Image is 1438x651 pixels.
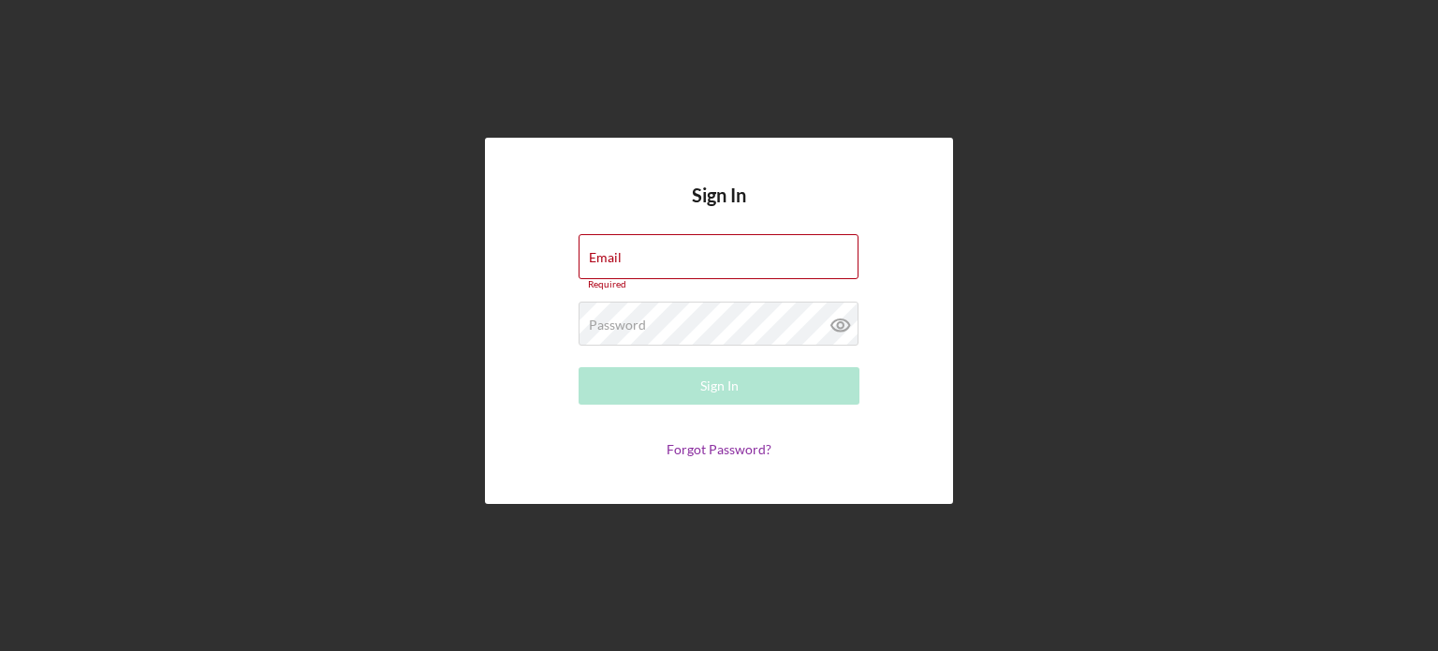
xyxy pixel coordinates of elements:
[589,250,622,265] label: Email
[692,185,746,234] h4: Sign In
[667,441,771,457] a: Forgot Password?
[700,367,739,405] div: Sign In
[579,367,859,405] button: Sign In
[589,318,646,333] label: Password
[579,279,859,290] div: Required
